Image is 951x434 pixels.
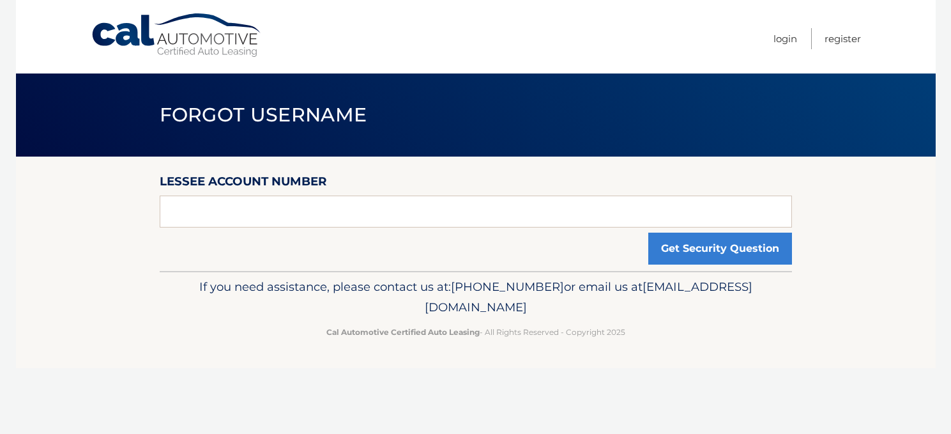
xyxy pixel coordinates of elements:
[168,277,784,318] p: If you need assistance, please contact us at: or email us at
[648,233,792,265] button: Get Security Question
[168,325,784,339] p: - All Rights Reserved - Copyright 2025
[825,28,861,49] a: Register
[160,103,367,127] span: Forgot Username
[326,327,480,337] strong: Cal Automotive Certified Auto Leasing
[773,28,797,49] a: Login
[91,13,263,58] a: Cal Automotive
[451,279,564,294] span: [PHONE_NUMBER]
[425,279,752,314] span: [EMAIL_ADDRESS][DOMAIN_NAME]
[160,172,327,196] label: Lessee Account Number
